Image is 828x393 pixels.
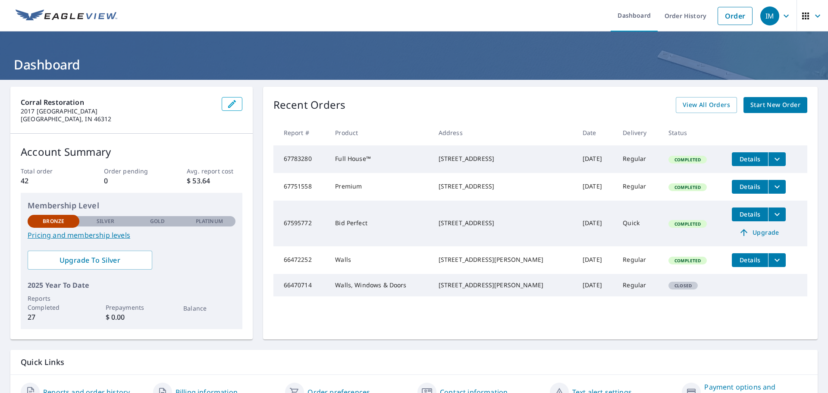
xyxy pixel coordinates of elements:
th: Delivery [616,120,662,145]
p: Corral Restoration [21,97,215,107]
td: 66472252 [273,246,329,274]
button: detailsBtn-67595772 [732,208,768,221]
span: Closed [669,283,697,289]
td: [DATE] [576,246,616,274]
p: [GEOGRAPHIC_DATA], IN 46312 [21,115,215,123]
p: Account Summary [21,144,242,160]
p: Avg. report cost [187,167,242,176]
p: Gold [150,217,165,225]
td: Quick [616,201,662,246]
p: Membership Level [28,200,235,211]
span: Details [737,210,763,218]
td: Regular [616,246,662,274]
span: Completed [669,258,706,264]
a: Pricing and membership levels [28,230,235,240]
a: Start New Order [743,97,807,113]
th: Product [328,120,431,145]
span: Completed [669,184,706,190]
p: Balance [183,304,235,313]
td: Walls, Windows & Doors [328,274,431,296]
span: Start New Order [750,100,800,110]
button: filesDropdownBtn-67783280 [768,152,786,166]
td: [DATE] [576,274,616,296]
th: Status [662,120,725,145]
button: filesDropdownBtn-67595772 [768,208,786,221]
p: 2017 [GEOGRAPHIC_DATA] [21,107,215,115]
span: View All Orders [683,100,730,110]
td: Bid Perfect [328,201,431,246]
p: 27 [28,312,79,322]
td: [DATE] [576,145,616,173]
p: Prepayments [106,303,157,312]
p: Recent Orders [273,97,346,113]
div: [STREET_ADDRESS][PERSON_NAME] [439,281,569,289]
div: [STREET_ADDRESS] [439,182,569,191]
button: filesDropdownBtn-67751558 [768,180,786,194]
td: 66470714 [273,274,329,296]
td: Premium [328,173,431,201]
span: Upgrade To Silver [34,255,145,265]
h1: Dashboard [10,56,818,73]
span: Completed [669,157,706,163]
th: Report # [273,120,329,145]
div: IM [760,6,779,25]
button: detailsBtn-67783280 [732,152,768,166]
button: filesDropdownBtn-66472252 [768,253,786,267]
td: Regular [616,274,662,296]
p: Order pending [104,167,159,176]
td: 67783280 [273,145,329,173]
div: [STREET_ADDRESS] [439,219,569,227]
td: [DATE] [576,201,616,246]
p: Bronze [43,217,64,225]
td: Regular [616,145,662,173]
p: Reports Completed [28,294,79,312]
div: [STREET_ADDRESS] [439,154,569,163]
td: Walls [328,246,431,274]
p: Total order [21,167,76,176]
th: Address [432,120,576,145]
td: 67751558 [273,173,329,201]
p: 2025 Year To Date [28,280,235,290]
p: $ 53.64 [187,176,242,186]
span: Details [737,182,763,191]
span: Completed [669,221,706,227]
th: Date [576,120,616,145]
a: Upgrade [732,226,786,239]
td: Regular [616,173,662,201]
span: Upgrade [737,227,781,238]
p: $ 0.00 [106,312,157,322]
p: Platinum [196,217,223,225]
p: 0 [104,176,159,186]
p: Silver [97,217,115,225]
button: detailsBtn-67751558 [732,180,768,194]
div: [STREET_ADDRESS][PERSON_NAME] [439,255,569,264]
span: Details [737,256,763,264]
button: detailsBtn-66472252 [732,253,768,267]
p: 42 [21,176,76,186]
a: View All Orders [676,97,737,113]
td: [DATE] [576,173,616,201]
td: 67595772 [273,201,329,246]
img: EV Logo [16,9,117,22]
td: Full House™ [328,145,431,173]
a: Upgrade To Silver [28,251,152,270]
p: Quick Links [21,357,807,368]
span: Details [737,155,763,163]
a: Order [718,7,753,25]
